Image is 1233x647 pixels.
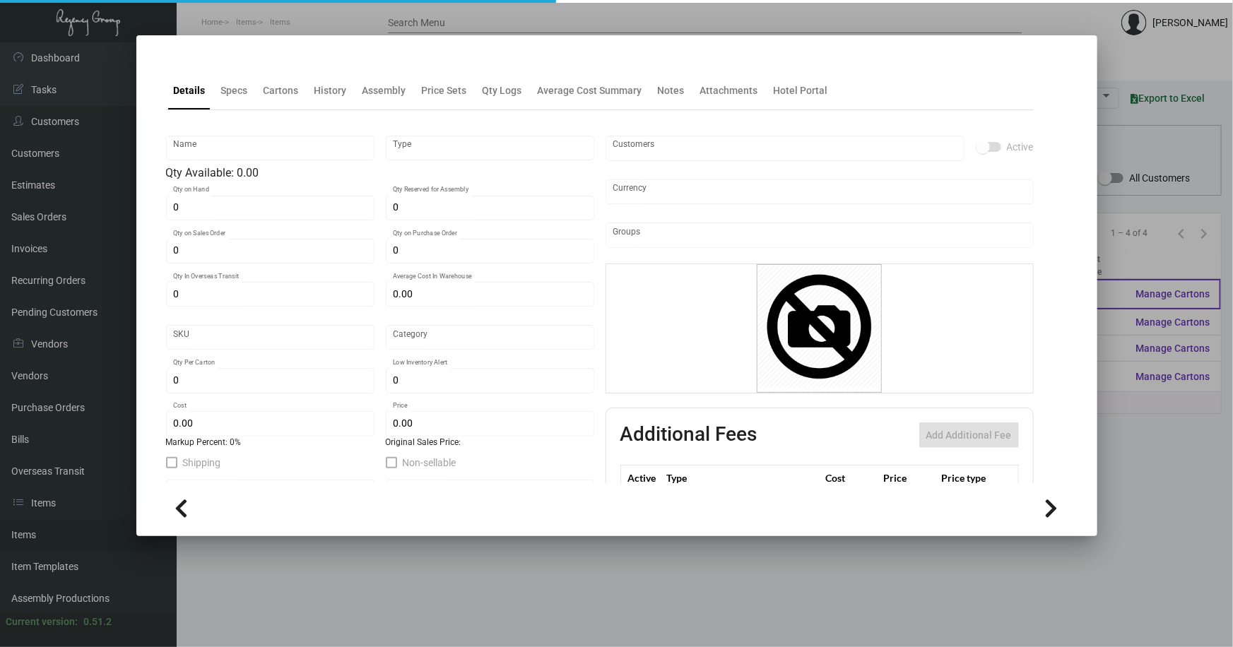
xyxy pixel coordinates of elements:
[926,429,1012,441] span: Add Additional Fee
[314,83,347,98] div: History
[663,465,822,490] th: Type
[620,422,757,448] h2: Additional Fees
[822,465,880,490] th: Cost
[403,454,456,471] span: Non-sellable
[880,465,938,490] th: Price
[613,230,1026,241] input: Add new..
[83,615,112,629] div: 0.51.2
[362,83,406,98] div: Assembly
[174,83,206,98] div: Details
[422,83,467,98] div: Price Sets
[620,465,663,490] th: Active
[183,454,221,471] span: Shipping
[919,422,1019,448] button: Add Additional Fee
[774,83,828,98] div: Hotel Portal
[1007,138,1034,155] span: Active
[700,83,758,98] div: Attachments
[538,83,642,98] div: Average Cost Summary
[483,83,522,98] div: Qty Logs
[166,165,594,182] div: Qty Available: 0.00
[658,83,685,98] div: Notes
[221,83,248,98] div: Specs
[613,143,957,154] input: Add new..
[264,83,299,98] div: Cartons
[6,615,78,629] div: Current version:
[938,465,1001,490] th: Price type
